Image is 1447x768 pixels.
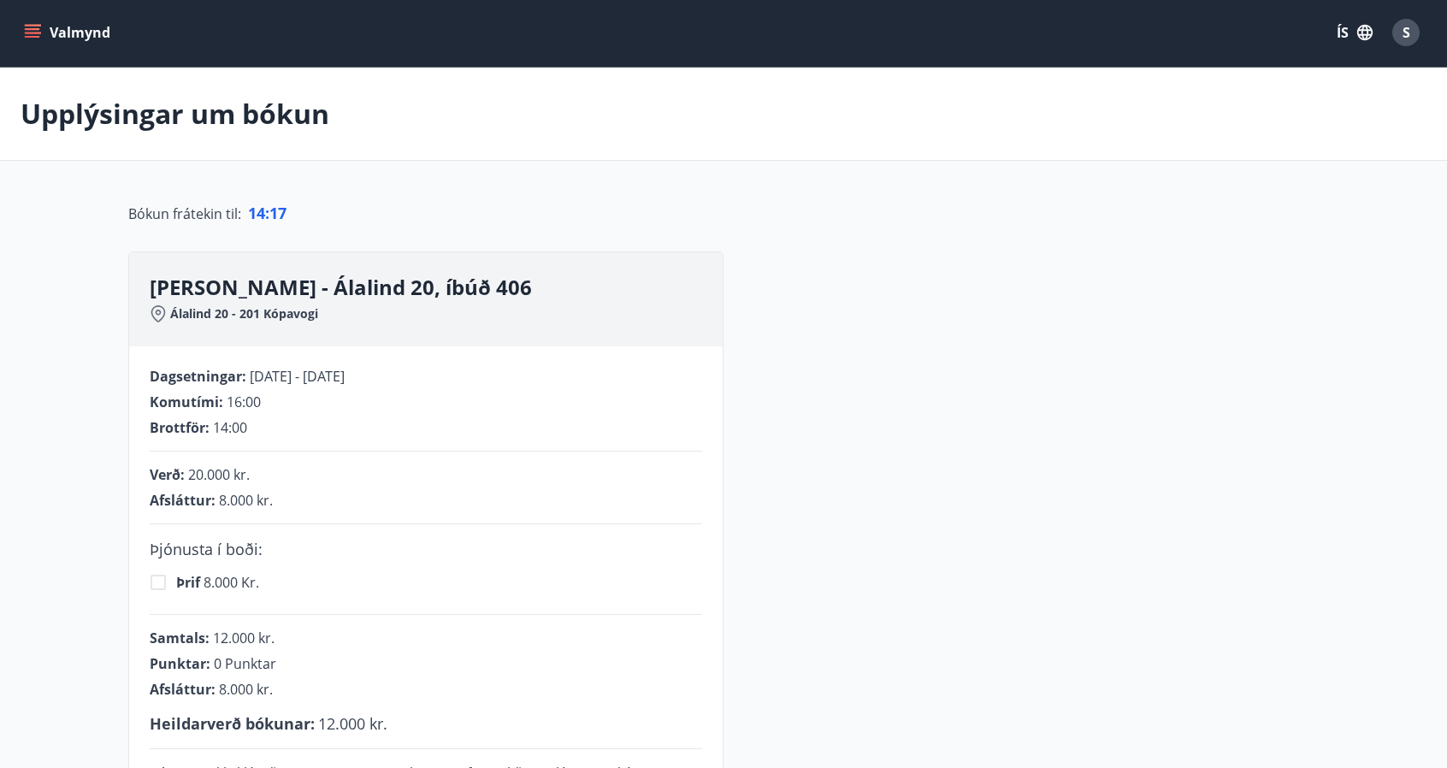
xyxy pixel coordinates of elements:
[21,95,329,133] p: Upplýsingar um bókun
[176,573,259,592] span: 8.000 kr.
[269,203,286,223] span: 17
[1385,12,1426,53] button: S
[213,418,247,437] span: 14:00
[150,367,246,386] span: Dagsetningar :
[188,465,250,484] span: 20.000 kr.
[150,539,263,559] span: Þjónusta í boði :
[219,680,273,699] span: 8.000 kr.
[150,491,216,510] span: Afsláttur :
[21,17,117,48] button: menu
[150,654,210,673] span: Punktar :
[170,305,318,322] span: Álalind 20 - 201 Kópavogi
[248,203,269,223] span: 14 :
[1327,17,1382,48] button: ÍS
[150,393,223,411] span: Komutími :
[150,418,210,437] span: Brottför :
[214,654,276,673] span: 0 Punktar
[150,273,723,302] h3: [PERSON_NAME] - Álalind 20, íbúð 406
[150,713,315,734] span: Heildarverð bókunar :
[128,204,241,224] span: Bókun frátekin til :
[227,393,261,411] span: 16:00
[150,680,216,699] span: Afsláttur :
[250,367,345,386] span: [DATE] - [DATE]
[219,491,273,510] span: 8.000 kr.
[1403,23,1410,42] span: S
[213,629,275,647] span: 12.000 kr.
[318,713,387,734] span: 12.000 kr.
[176,573,204,592] span: Þrif
[150,465,185,484] span: Verð :
[150,629,210,647] span: Samtals :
